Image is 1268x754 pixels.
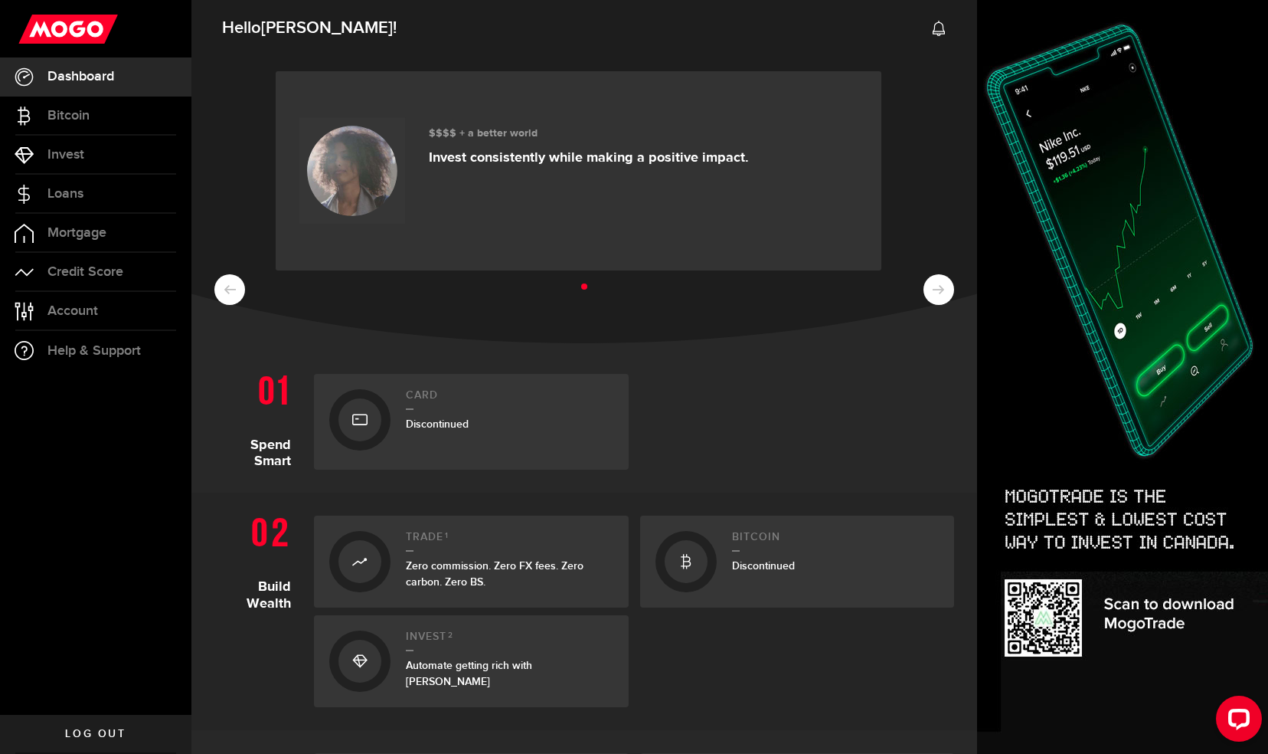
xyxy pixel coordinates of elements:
[406,418,469,431] span: Discontinued
[214,508,302,707] h1: Build Wealth
[314,516,629,608] a: Trade1Zero commission. Zero FX fees. Zero carbon. Zero BS.
[47,226,106,240] span: Mortgage
[406,389,613,410] h2: Card
[448,631,453,640] sup: 2
[406,559,583,588] span: Zero commission. Zero FX fees. Zero carbon. Zero BS.
[732,559,795,572] span: Discontinued
[65,729,126,739] span: Log out
[47,109,90,123] span: Bitcoin
[214,366,302,470] h1: Spend Smart
[47,265,123,279] span: Credit Score
[429,149,749,166] p: Invest consistently while making a positive impact.
[406,631,613,651] h2: Invest
[261,18,393,38] span: [PERSON_NAME]
[47,344,141,358] span: Help & Support
[445,531,449,540] sup: 1
[222,12,397,44] span: Hello !
[47,148,84,162] span: Invest
[406,659,532,688] span: Automate getting rich with [PERSON_NAME]
[1204,690,1268,754] iframe: LiveChat chat widget
[406,531,613,552] h2: Trade
[732,531,940,552] h2: Bitcoin
[47,304,98,318] span: Account
[47,70,114,84] span: Dashboard
[314,615,629,707] a: Invest2Automate getting rich with [PERSON_NAME]
[47,187,83,201] span: Loans
[640,516,955,608] a: BitcoinDiscontinued
[314,374,629,470] a: CardDiscontinued
[276,71,881,270] a: $$$$ + a better world Invest consistently while making a positive impact.
[429,127,749,140] h3: $$$$ + a better world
